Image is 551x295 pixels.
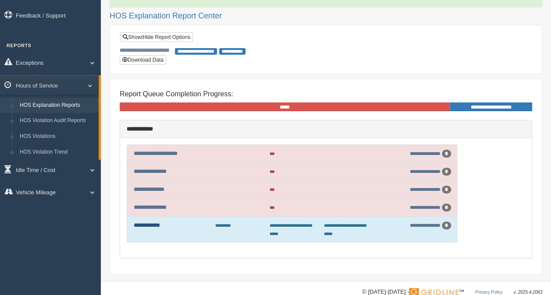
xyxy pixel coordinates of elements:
a: HOS Violations [16,129,99,144]
button: Download Data [120,55,166,65]
h2: HOS Explanation Report Center [110,12,542,21]
a: HOS Violation Trend [16,144,99,160]
a: Privacy Policy [475,290,502,295]
span: v. 2025.4.2063 [514,290,542,295]
a: HOS Explanation Reports [16,98,99,113]
h4: Report Queue Completion Progress: [120,90,532,98]
a: Show/Hide Report Options [120,32,193,42]
a: HOS Violation Audit Reports [16,113,99,129]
